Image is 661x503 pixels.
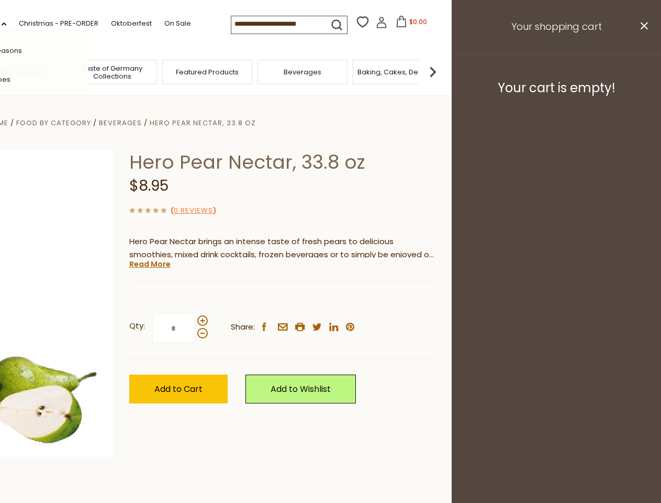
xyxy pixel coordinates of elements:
[152,314,195,343] input: Qty:
[231,321,255,334] span: Share:
[129,235,435,261] p: Hero Pear Nectar brings an intense taste of fresh pears to delicious smoothies, mixed drink cockt...
[465,80,648,96] h3: Your cart is empty!
[284,68,321,76] a: Beverages
[171,205,216,215] span: ( )
[150,118,256,128] a: Hero Pear Nectar, 33.8 oz
[129,320,145,333] strong: Qty:
[164,18,191,29] a: On Sale
[245,375,356,403] a: Add to Wishlist
[154,383,203,395] span: Add to Cart
[19,18,98,29] a: Christmas - PRE-ORDER
[409,17,427,26] span: $0.00
[357,68,439,76] a: Baking, Cakes, Desserts
[99,118,142,128] a: Beverages
[129,176,169,196] span: $8.95
[129,150,435,174] h1: Hero Pear Nectar, 33.8 oz
[176,68,239,76] a: Featured Products
[70,64,154,80] a: Taste of Germany Collections
[422,61,443,82] img: next arrow
[129,259,171,269] a: Read More
[389,16,434,31] button: $0.00
[111,18,152,29] a: Oktoberfest
[16,118,91,128] a: Food By Category
[129,375,228,403] button: Add to Cart
[174,205,213,216] a: 0 Reviews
